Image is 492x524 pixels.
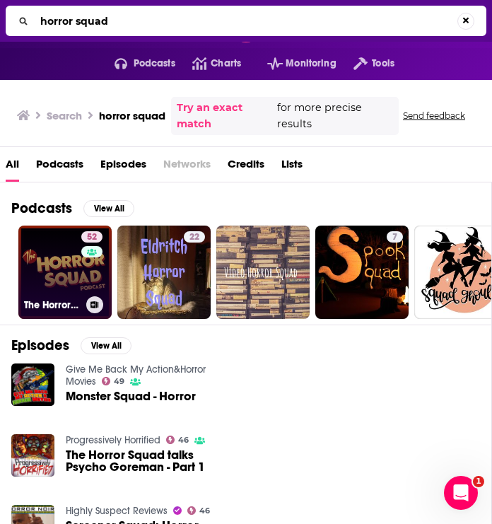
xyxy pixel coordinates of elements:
[24,299,81,311] h3: The Horror Squad Podcast
[36,153,83,182] a: Podcasts
[66,390,196,402] a: Monster Squad - Horror
[98,52,175,75] button: open menu
[99,109,165,122] h3: horror squad
[87,231,97,245] span: 52
[102,377,125,385] a: 49
[11,434,54,477] img: The Horror Squad talks Psycho Goreman - Part 1
[6,153,19,182] a: All
[11,199,134,217] a: PodcastsView All
[187,506,211,515] a: 46
[392,231,397,245] span: 7
[250,52,336,75] button: open menu
[35,10,457,33] input: Search...
[473,476,484,487] span: 1
[163,153,211,182] span: Networks
[117,226,211,319] a: 22
[81,231,102,243] a: 52
[228,153,264,182] a: Credits
[66,363,206,388] a: Give Me Back My Action&Horror Movies
[199,508,210,514] span: 46
[184,231,205,243] a: 22
[11,337,69,354] h2: Episodes
[315,226,409,319] a: 7
[178,437,189,443] span: 46
[11,363,54,407] img: Monster Squad - Horror
[18,226,112,319] a: 52The Horror Squad Podcast
[336,52,394,75] button: open menu
[211,54,241,74] span: Charts
[66,505,168,517] a: Highly Suspect Reviews
[100,153,146,182] a: Episodes
[175,52,241,75] a: Charts
[372,54,394,74] span: Tools
[387,231,403,243] a: 7
[177,100,274,132] a: Try an exact match
[277,100,393,132] span: for more precise results
[81,337,131,354] button: View All
[114,378,124,385] span: 49
[11,199,72,217] h2: Podcasts
[11,337,131,354] a: EpisodesView All
[399,110,469,122] button: Send feedback
[281,153,303,182] a: Lists
[134,54,175,74] span: Podcasts
[6,6,486,36] div: Search...
[444,476,478,510] iframe: Intercom live chat
[286,54,336,74] span: Monitoring
[66,449,227,473] a: The Horror Squad talks Psycho Goreman - Part 1
[83,200,134,217] button: View All
[166,436,189,444] a: 46
[189,231,199,245] span: 22
[66,434,160,446] a: Progressively Horrified
[47,109,82,122] h3: Search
